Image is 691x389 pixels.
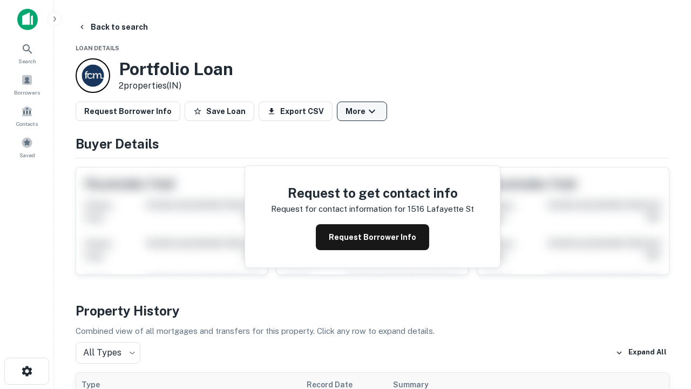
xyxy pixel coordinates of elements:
button: Request Borrower Info [76,102,180,121]
button: Save Loan [185,102,254,121]
a: Saved [3,132,51,162]
a: Contacts [3,101,51,130]
a: Search [3,38,51,68]
iframe: Chat Widget [637,268,691,320]
h4: Buyer Details [76,134,669,153]
p: 1516 lafayette st [408,203,474,216]
span: Saved [19,151,35,159]
h4: Request to get contact info [271,183,474,203]
h3: Portfolio Loan [119,59,233,79]
span: Borrowers [14,88,40,97]
div: All Types [76,342,140,364]
span: Loan Details [76,45,119,51]
p: Request for contact information for [271,203,405,216]
button: Back to search [73,17,152,37]
a: Borrowers [3,70,51,99]
button: More [337,102,387,121]
span: Search [18,57,36,65]
button: Export CSV [259,102,333,121]
h4: Property History [76,301,669,320]
p: 2 properties (IN) [119,79,233,92]
span: Contacts [16,119,38,128]
img: capitalize-icon.png [17,9,38,30]
p: Combined view of all mortgages and transfers for this property. Click any row to expand details. [76,325,669,338]
button: Request Borrower Info [316,224,429,250]
button: Expand All [613,345,669,361]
